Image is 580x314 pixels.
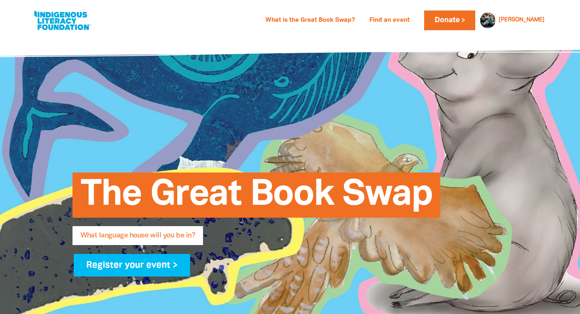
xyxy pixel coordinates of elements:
[499,17,545,23] a: [PERSON_NAME]
[424,10,475,30] a: Donate
[81,232,195,245] span: What language house will you be in?
[74,254,190,277] a: Register your event >
[365,14,414,27] a: Find an event
[81,179,432,218] span: The Great Book Swap
[261,14,360,27] a: What is the Great Book Swap?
